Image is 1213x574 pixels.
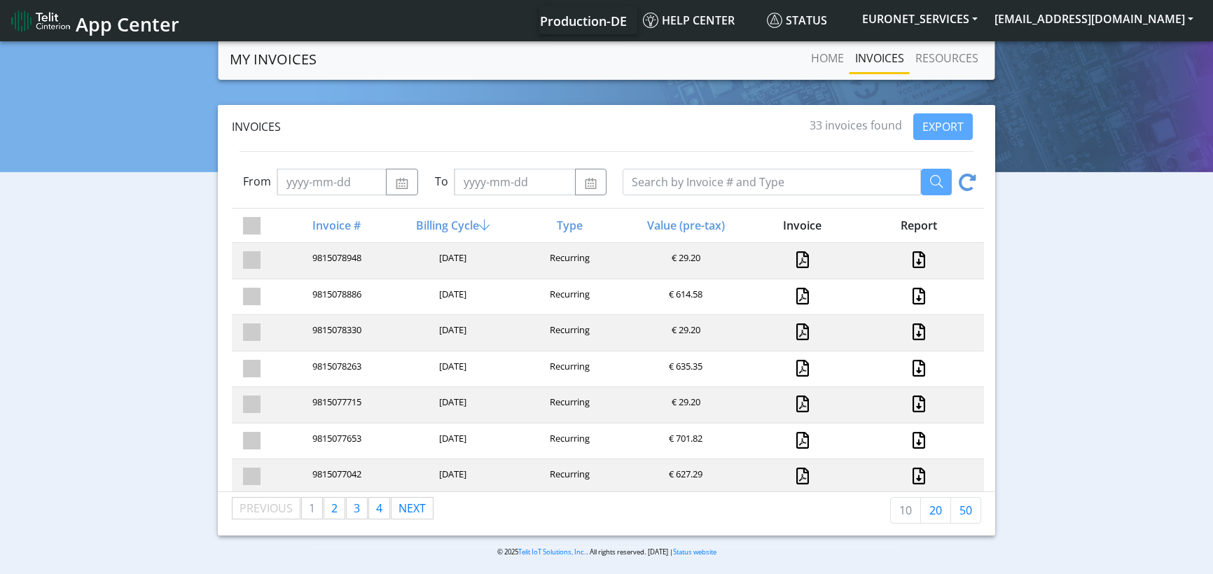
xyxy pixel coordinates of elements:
a: 20 [920,497,951,524]
img: knowledge.svg [643,13,658,28]
a: Next page [391,498,433,519]
a: Home [805,44,850,72]
span: Previous [240,500,293,516]
div: € 635.35 [626,360,742,379]
input: yyyy-mm-dd [454,169,576,195]
span: Help center [643,13,735,28]
a: RESOURCES [910,44,984,72]
div: € 29.20 [626,395,742,414]
button: EXPORT [913,113,973,140]
div: Type [510,217,626,234]
span: 2 [331,500,338,516]
input: Search by Invoice # and Type [623,169,921,195]
a: Status website [673,547,716,556]
div: 9815077653 [277,432,394,451]
button: [EMAIL_ADDRESS][DOMAIN_NAME] [986,6,1202,31]
div: Recurring [510,360,626,379]
span: 33 invoices found [810,118,902,133]
div: Invoice [743,217,859,234]
img: calendar.svg [584,178,597,189]
a: Your current platform instance [539,6,626,34]
div: Report [859,217,976,234]
span: App Center [76,11,179,37]
span: Status [767,13,827,28]
img: status.svg [767,13,782,28]
span: Production-DE [540,13,627,29]
div: Invoice # [277,217,394,234]
div: Recurring [510,432,626,451]
div: 9815078886 [277,288,394,307]
a: Telit IoT Solutions, Inc. [518,547,586,556]
a: App Center [11,6,177,36]
div: [DATE] [394,251,510,270]
div: [DATE] [394,360,510,379]
div: Value (pre-tax) [626,217,742,234]
label: From [243,173,271,190]
span: 1 [309,500,315,516]
p: © 2025 . All rights reserved. [DATE] | [314,547,899,557]
div: [DATE] [394,468,510,486]
div: € 701.82 [626,432,742,451]
img: logo-telit-cinterion-gw-new.png [11,10,70,32]
a: Status [761,6,854,34]
div: Recurring [510,395,626,414]
label: To [435,173,448,190]
img: calendar.svg [395,178,408,189]
div: [DATE] [394,323,510,342]
div: 9815078948 [277,251,394,270]
a: 50 [950,497,981,524]
div: 9815077042 [277,468,394,486]
span: 4 [376,500,382,516]
ul: Pagination [232,497,434,519]
a: MY INVOICES [230,45,317,73]
div: Billing Cycle [394,217,510,234]
div: € 614.58 [626,288,742,307]
div: € 29.20 [626,251,742,270]
button: EURONET_SERVICES [854,6,986,31]
div: Recurring [510,288,626,307]
div: Recurring [510,323,626,342]
span: Invoices [232,119,281,134]
div: Recurring [510,251,626,270]
div: Recurring [510,468,626,486]
a: INVOICES [850,44,910,72]
div: [DATE] [394,432,510,451]
input: yyyy-mm-dd [277,169,387,195]
a: Help center [637,6,761,34]
div: [DATE] [394,395,510,414]
div: € 29.20 [626,323,742,342]
span: 3 [354,500,360,516]
div: [DATE] [394,288,510,307]
div: 9815078263 [277,360,394,379]
div: 9815078330 [277,323,394,342]
div: 9815077715 [277,395,394,414]
div: € 627.29 [626,468,742,486]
